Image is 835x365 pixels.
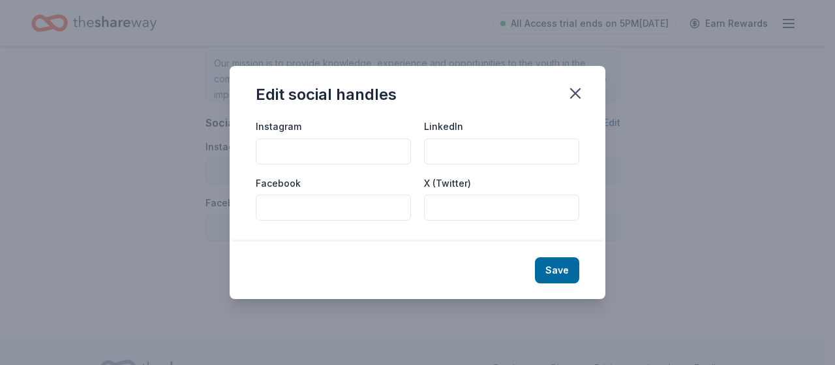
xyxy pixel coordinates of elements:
label: LinkedIn [424,120,463,133]
label: X (Twitter) [424,177,471,190]
button: Save [535,257,579,283]
label: Instagram [256,120,301,133]
label: Facebook [256,177,301,190]
div: Edit social handles [256,84,397,105]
